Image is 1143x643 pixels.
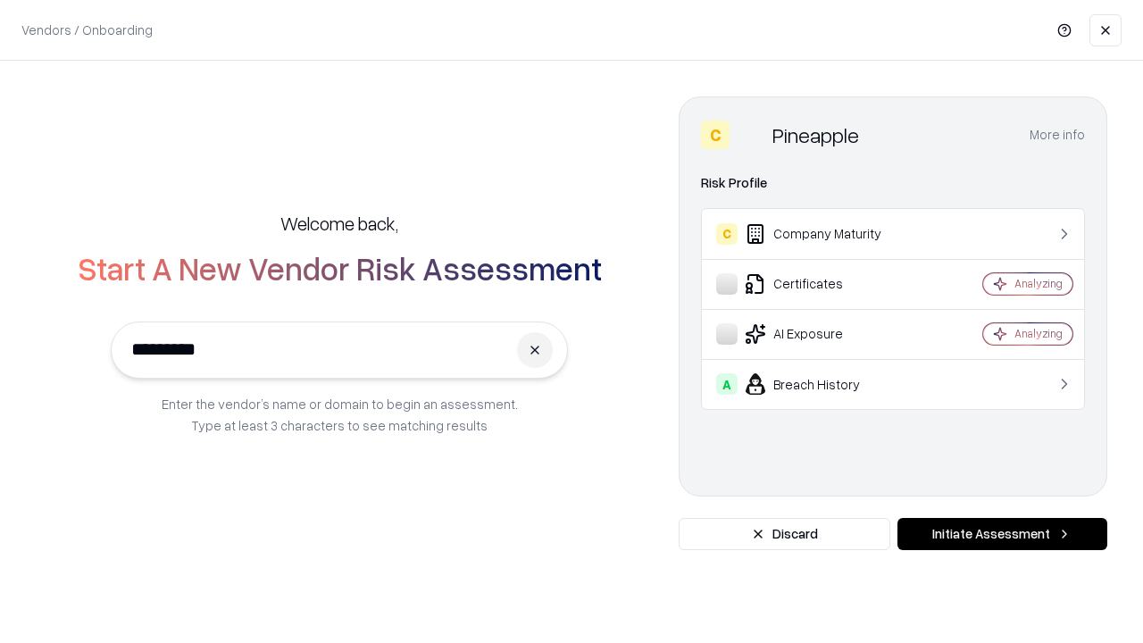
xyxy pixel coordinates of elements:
[162,393,518,436] p: Enter the vendor’s name or domain to begin an assessment. Type at least 3 characters to see match...
[716,223,738,245] div: C
[701,172,1085,194] div: Risk Profile
[737,121,765,149] img: Pineapple
[701,121,730,149] div: C
[772,121,859,149] div: Pineapple
[280,211,398,236] h5: Welcome back,
[1014,276,1063,291] div: Analyzing
[897,518,1107,550] button: Initiate Assessment
[716,373,738,395] div: A
[1030,119,1085,151] button: More info
[716,273,930,295] div: Certificates
[78,250,602,286] h2: Start A New Vendor Risk Assessment
[679,518,890,550] button: Discard
[1014,326,1063,341] div: Analyzing
[21,21,153,39] p: Vendors / Onboarding
[716,323,930,345] div: AI Exposure
[716,223,930,245] div: Company Maturity
[716,373,930,395] div: Breach History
